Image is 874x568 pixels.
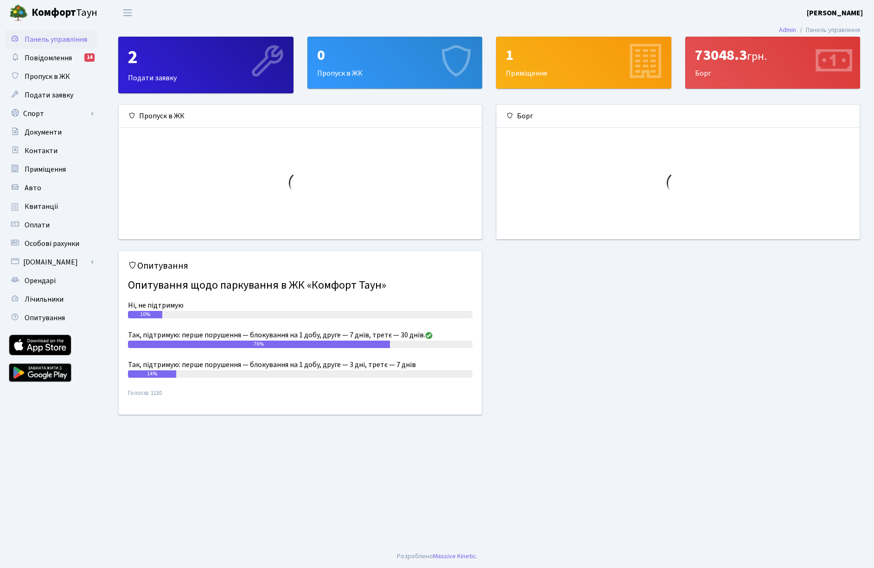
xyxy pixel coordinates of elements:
div: 73048.3 [695,46,851,64]
a: Документи [5,123,97,142]
a: Квитанції [5,197,97,216]
div: 2 [128,46,284,69]
a: 2Подати заявку [118,37,293,93]
span: Оплати [25,220,50,230]
a: 0Пропуск в ЖК [307,37,483,89]
a: Приміщення [5,160,97,179]
span: Пропуск в ЖК [25,71,70,82]
b: Комфорт [32,5,76,20]
div: 1 [506,46,662,64]
a: Пропуск в ЖК [5,67,97,86]
div: 76% [128,341,390,348]
a: Admin [779,25,796,35]
span: Подати заявку [25,90,73,100]
span: Приміщення [25,164,66,174]
a: Панель управління [5,30,97,49]
a: [PERSON_NAME] [807,7,863,19]
span: Квитанції [25,201,58,212]
div: 14% [128,370,176,378]
a: Опитування [5,309,97,327]
b: [PERSON_NAME] [807,8,863,18]
a: Повідомлення14 [5,49,97,67]
div: Подати заявку [119,37,293,93]
div: Розроблено . [397,551,478,562]
a: Авто [5,179,97,197]
a: Контакти [5,142,97,160]
span: Таун [32,5,97,21]
span: Документи [25,127,62,137]
a: Лічильники [5,290,97,309]
div: 10% [128,311,162,318]
a: Подати заявку [5,86,97,104]
li: Панель управління [796,25,860,35]
a: Орендарі [5,271,97,290]
span: Контакти [25,146,57,156]
img: logo.png [9,4,28,22]
span: Панель управління [25,34,87,45]
div: Пропуск в ЖК [308,37,482,88]
span: Особові рахунки [25,239,79,249]
a: [DOMAIN_NAME] [5,253,97,271]
a: Massive Kinetic [433,551,476,561]
h5: Опитування [128,260,472,271]
div: Приміщення [497,37,671,88]
span: Авто [25,183,41,193]
a: Особові рахунки [5,234,97,253]
span: грн. [747,48,767,65]
div: Ні, не підтримую [128,300,472,311]
span: Орендарі [25,276,56,286]
div: Так, підтримую: перше порушення — блокування на 1 добу, друге — 7 днів, третє — 30 днів. [128,329,472,341]
h4: Опитування щодо паркування в ЖК «Комфорт Таун» [128,275,472,296]
a: Оплати [5,216,97,234]
div: Пропуск в ЖК [119,105,482,128]
span: Повідомлення [25,53,72,63]
nav: breadcrumb [765,20,874,40]
div: Борг [686,37,860,88]
small: Голосів: 1130 [128,389,472,405]
div: 0 [317,46,473,64]
a: Спорт [5,104,97,123]
div: Борг [497,105,860,128]
div: 14 [84,53,95,62]
button: Переключити навігацію [116,5,139,20]
span: Опитування [25,313,65,323]
div: Так, підтримую: перше порушення — блокування на 1 добу, друге — 3 дні, третє — 7 днів [128,359,472,370]
a: 1Приміщення [496,37,671,89]
span: Лічильники [25,294,64,304]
